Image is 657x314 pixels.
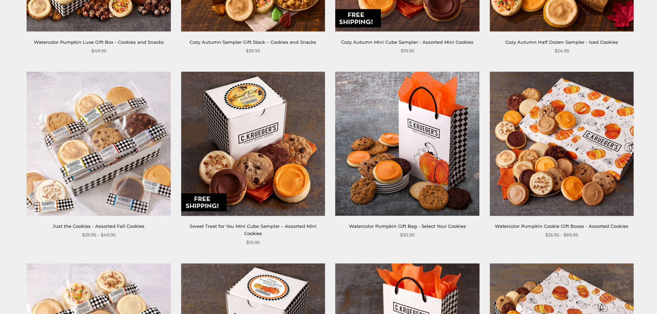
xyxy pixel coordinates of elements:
[6,288,71,308] iframe: Sign Up via Text for Offers
[400,231,415,239] span: $30.95
[336,72,479,215] img: Watercolor Pumpkin Gift Bag - Select Your Cookies
[505,39,618,45] a: Cozy Autumn Half Dozen Sampler - Iced Cookies
[190,39,316,45] a: Cozy Autumn Sampler Gift Stack – Cookies and Snacks
[91,47,106,54] span: $49.95
[27,72,171,215] img: Just the Cookies - Assorted Fall Cookies
[246,239,260,246] span: $19.95
[490,72,634,215] img: Watercolor Pumpkin Cookie Gift Boxes - Assorted Cookies
[545,231,578,239] span: $35.95 - $69.95
[246,47,260,54] span: $39.95
[190,223,317,236] a: Sweet Treat for You Mini Cube Sampler – Assorted Mini Cookies
[495,223,628,229] a: Watercolor Pumpkin Cookie Gift Boxes - Assorted Cookies
[401,47,414,54] span: $19.95
[53,223,145,229] a: Just the Cookies - Assorted Fall Cookies
[181,72,325,215] img: Sweet Treat for You Mini Cube Sampler – Assorted Mini Cookies
[34,39,164,45] a: Watercolor Pumpkin Luxe Gift Box - Cookies and Snacks
[82,231,116,239] span: $29.95 - $49.95
[555,47,569,54] span: $24.95
[349,223,466,229] a: Watercolor Pumpkin Gift Bag - Select Your Cookies
[341,39,474,45] a: Cozy Autumn Mini Cube Sampler - Assorted Mini Cookies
